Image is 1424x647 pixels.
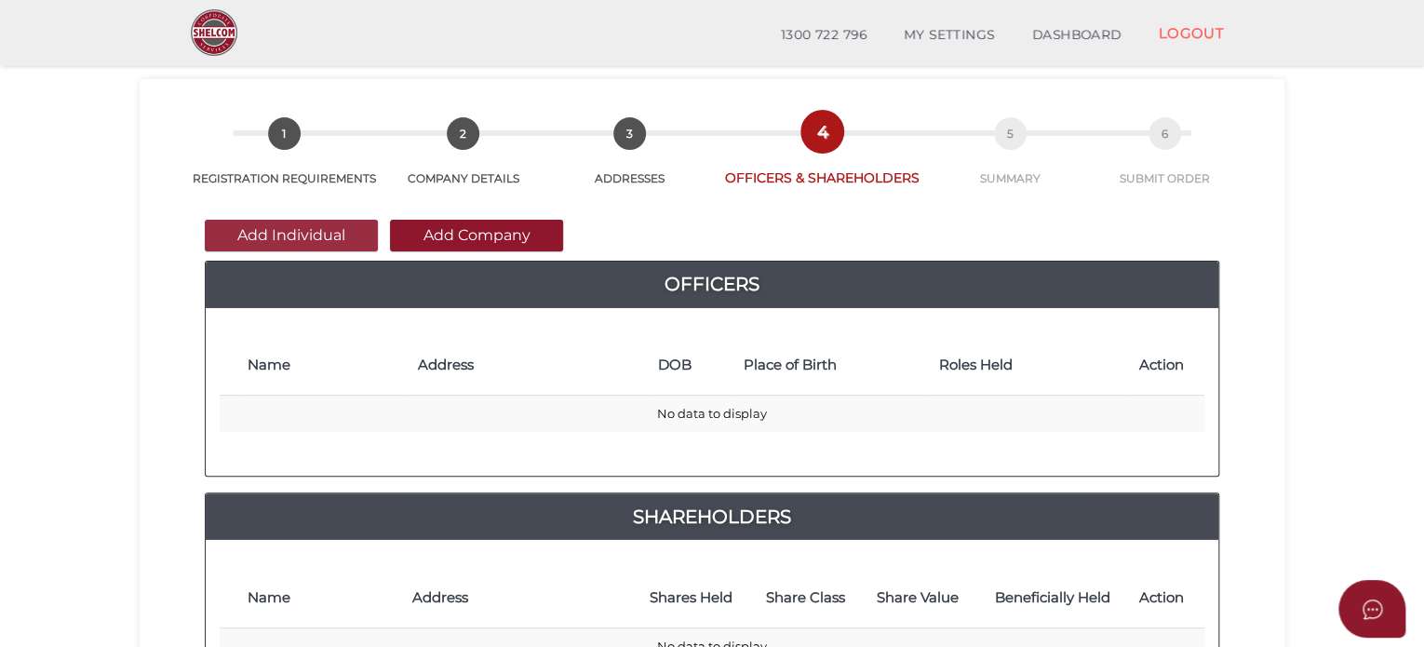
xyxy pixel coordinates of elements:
h4: Address [412,590,625,606]
span: 4 [806,115,839,148]
h4: Action [1139,590,1195,606]
button: Add Company [390,220,563,251]
a: 3ADDRESSES [544,138,716,186]
span: 6 [1149,117,1181,150]
button: Add Individual [205,220,378,251]
h4: Beneficially Held [984,590,1121,606]
h4: Shares Held [643,590,740,606]
h4: Action [1138,357,1195,373]
h4: Name [248,357,399,373]
h4: Place of Birth [744,357,920,373]
span: 5 [994,117,1027,150]
a: DASHBOARD [1014,17,1140,54]
a: 4OFFICERS & SHAREHOLDERS [716,136,929,187]
a: 1300 722 796 [762,17,885,54]
h4: Share Class [759,590,853,606]
span: 1 [268,117,301,150]
span: 2 [447,117,479,150]
a: Shareholders [206,502,1218,532]
h4: Share Value [871,590,965,606]
a: 2COMPANY DETAILS [382,138,544,186]
h4: Roles Held [939,357,1121,373]
td: No data to display [220,396,1204,432]
span: 3 [613,117,646,150]
a: 5SUMMARY [929,138,1091,186]
h4: Name [248,590,394,606]
a: MY SETTINGS [885,17,1014,54]
h4: Address [418,357,639,373]
a: Officers [206,269,1218,299]
a: LOGOUT [1139,14,1243,52]
a: 1REGISTRATION REQUIREMENTS [186,138,382,186]
a: 6SUBMIT ORDER [1092,138,1238,186]
h4: DOB [658,357,726,373]
button: Open asap [1338,580,1405,638]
